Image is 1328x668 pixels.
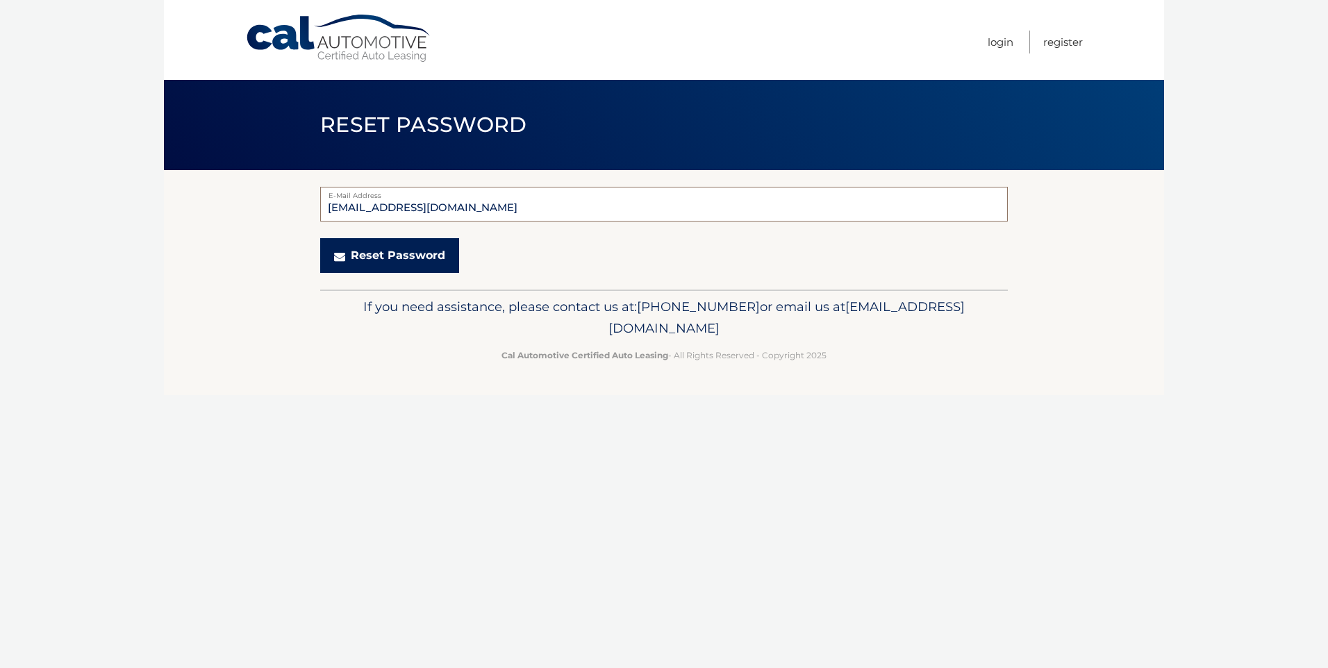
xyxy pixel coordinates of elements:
[329,296,999,340] p: If you need assistance, please contact us at: or email us at
[320,187,1008,222] input: E-Mail Address
[320,238,459,273] button: Reset Password
[1043,31,1083,53] a: Register
[320,112,526,137] span: Reset Password
[245,14,433,63] a: Cal Automotive
[988,31,1013,53] a: Login
[329,348,999,362] p: - All Rights Reserved - Copyright 2025
[637,299,760,315] span: [PHONE_NUMBER]
[320,187,1008,198] label: E-Mail Address
[501,350,668,360] strong: Cal Automotive Certified Auto Leasing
